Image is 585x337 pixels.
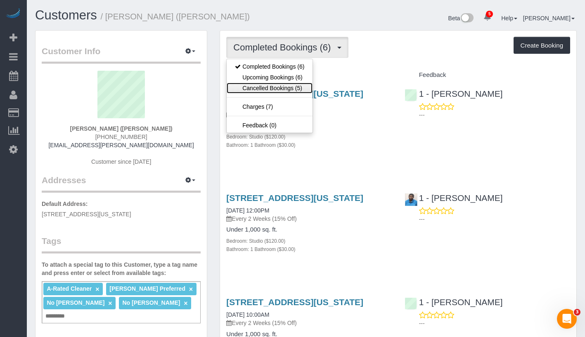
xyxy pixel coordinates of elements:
a: 1 - [PERSON_NAME] [405,193,503,203]
span: Customer since [DATE] [91,158,151,165]
a: 5 [479,8,495,26]
a: Charges (7) [227,101,313,112]
a: × [95,286,99,293]
strong: [PERSON_NAME] ([PERSON_NAME]) [70,125,173,132]
a: Cancelled Bookings (5) [227,83,313,93]
button: Create Booking [514,37,570,54]
p: --- [419,215,570,223]
small: Bathroom: 1 Bathroom ($30.00) [226,142,295,148]
span: [STREET_ADDRESS][US_STATE] [42,211,131,217]
a: [DATE] 12:00PM [226,207,269,214]
a: Help [501,15,517,22]
a: [PERSON_NAME] [523,15,575,22]
p: --- [419,319,570,327]
small: Bedroom: Studio ($120.00) [226,134,285,140]
a: Feedback (0) [227,120,313,131]
legend: Customer Info [42,45,201,64]
a: [STREET_ADDRESS][US_STATE] [226,193,363,203]
a: Upcoming Bookings (6) [227,72,313,83]
a: [EMAIL_ADDRESS][PERSON_NAME][DOMAIN_NAME] [48,142,194,148]
p: Every 2 Weeks (15% Off) [226,215,392,223]
p: Every 2 Weeks (15% Off) [226,319,392,327]
h4: Under 1,000 sq. ft. [226,226,392,233]
img: Automaid Logo [5,8,21,20]
p: --- [419,111,570,119]
span: 3 [574,309,580,315]
a: × [184,300,187,307]
a: × [108,300,112,307]
button: Completed Bookings (6) [226,37,348,58]
img: 1 - Noufoh Sodandji [405,194,417,206]
a: Beta [448,15,474,22]
span: A-Rated Cleaner [47,285,92,292]
a: 1 - [PERSON_NAME] [405,297,503,307]
span: No [PERSON_NAME] [47,299,104,306]
a: 1 - [PERSON_NAME] [405,89,503,98]
small: Bathroom: 1 Bathroom ($30.00) [226,246,295,252]
a: [DATE] 10:00AM [226,311,269,318]
a: Customers [35,8,97,22]
label: To attach a special tag to this Customer, type a tag name and press enter or select from availabl... [42,261,201,277]
a: [STREET_ADDRESS][US_STATE] [226,297,363,307]
span: 5 [486,11,493,17]
h4: Feedback [405,72,570,79]
small: Bedroom: Studio ($120.00) [226,238,285,244]
span: [PERSON_NAME] Preferred [109,285,185,292]
a: × [189,286,193,293]
iframe: Intercom live chat [557,309,577,329]
a: Completed Bookings (6) [227,61,313,72]
span: No [PERSON_NAME] [122,299,180,306]
small: / [PERSON_NAME] ([PERSON_NAME]) [101,12,250,21]
img: New interface [460,13,474,24]
label: Default Address: [42,200,88,208]
span: [PHONE_NUMBER] [95,134,147,140]
legend: Tags [42,235,201,253]
span: Completed Bookings (6) [233,42,335,53]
